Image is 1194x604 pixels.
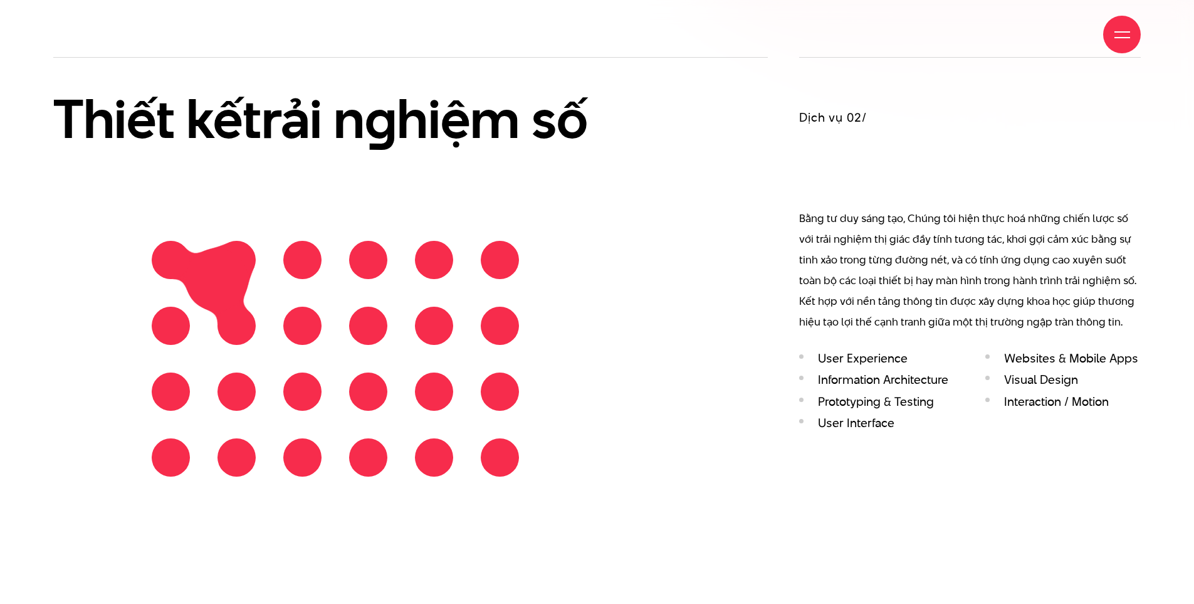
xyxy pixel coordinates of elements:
[799,395,954,409] li: Prototyping & Testing
[985,373,1140,387] li: Visual Design
[985,351,1140,366] li: Websites & Mobile Apps
[799,109,1141,127] h3: Dịch vụ 02/
[799,373,954,387] li: Information Architecture
[53,89,617,149] h2: Thiết kế trải n hiệm số
[799,351,954,366] li: User Experience
[985,395,1140,409] li: Interaction / Motion
[365,81,397,156] en: g
[799,208,1141,332] p: Bằng tư duy sáng tạo, Chúng tôi hiện thực hoá những chiến lược số với trải nghiệm thị giác đầy tí...
[799,416,954,430] li: User Interface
